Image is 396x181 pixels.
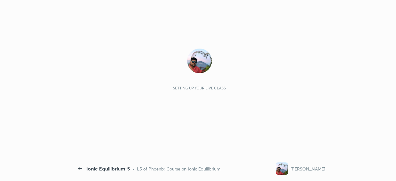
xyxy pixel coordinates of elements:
div: • [132,166,135,172]
div: Ionic Equilibrium-5 [86,165,130,172]
div: L5 of Phoenix: Course on Ionic Equilibrium [137,166,220,172]
img: 3c7343b40a974c3a81513695108721db.14372356_ [276,162,288,175]
div: [PERSON_NAME] [291,166,325,172]
img: 3c7343b40a974c3a81513695108721db.14372356_ [187,49,212,73]
div: Setting up your live class [173,86,226,90]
